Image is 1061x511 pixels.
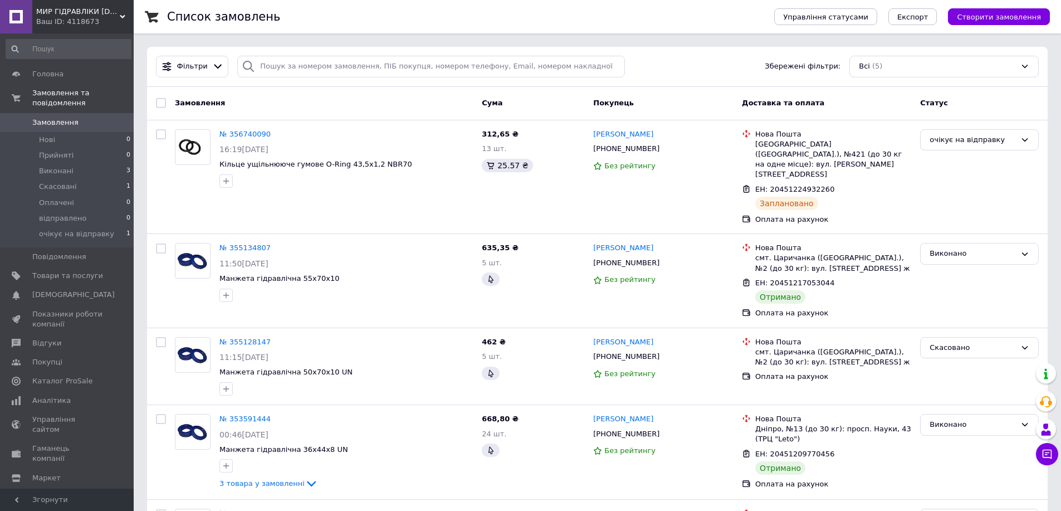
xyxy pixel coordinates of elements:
span: 1 [126,182,130,192]
span: Замовлення та повідомлення [32,88,134,108]
div: [GEOGRAPHIC_DATA] ([GEOGRAPHIC_DATA].), №421 (до 30 кг на одне місце): вул. [PERSON_NAME][STREET_... [755,139,911,180]
div: [PHONE_NUMBER] [591,256,662,270]
div: Нова Пошта [755,243,911,253]
span: Покупець [593,99,634,107]
div: [PHONE_NUMBER] [591,427,662,441]
span: Без рейтингу [604,446,656,455]
div: Нова Пошта [755,337,911,347]
a: Фото товару [175,129,211,165]
span: Покупці [32,357,62,367]
span: Товари та послуги [32,271,103,281]
span: ЕН: 20451209770456 [755,450,834,458]
input: Пошук [6,39,131,59]
span: 3 [126,166,130,176]
div: [PHONE_NUMBER] [591,349,662,364]
span: 3 товара у замовленні [219,479,305,488]
span: ЕН: 20451217053044 [755,279,834,287]
span: 00:46[DATE] [219,430,268,439]
span: 11:15[DATE] [219,353,268,362]
a: Фото товару [175,414,211,450]
span: Статус [920,99,948,107]
a: [PERSON_NAME] [593,243,653,254]
span: Повідомлення [32,252,86,262]
span: Відгуки [32,338,61,348]
span: 462 ₴ [482,338,506,346]
span: очікує на відправку [39,229,114,239]
h1: Список замовлень [167,10,280,23]
span: 11:50[DATE] [219,259,268,268]
span: Маркет [32,473,61,483]
div: Оплата на рахунок [755,308,911,318]
span: Експорт [897,13,928,21]
div: Скасовано [930,342,1016,354]
div: Оплата на рахунок [755,372,911,382]
span: Прийняті [39,150,74,160]
span: 1 [126,229,130,239]
a: 3 товара у замовленні [219,479,318,488]
a: Манжета гідравлічна 50x70x10 UN [219,368,353,376]
span: 635,35 ₴ [482,244,519,252]
img: Фото товару [175,135,210,159]
a: Манжета гідравлічна 36x44x8 UN [219,445,348,454]
span: Збережені фільтри: [765,61,840,72]
a: № 356740090 [219,130,271,138]
a: № 353591444 [219,415,271,423]
span: 16:19[DATE] [219,145,268,154]
div: Заплановано [755,197,818,210]
span: Cума [482,99,502,107]
span: Показники роботи компанії [32,309,103,329]
span: [DEMOGRAPHIC_DATA] [32,290,115,300]
span: Гаманець компанії [32,444,103,464]
span: 0 [126,198,130,208]
span: Оплачені [39,198,74,208]
div: 25.57 ₴ [482,159,532,172]
a: [PERSON_NAME] [593,337,653,348]
a: Манжета гідравлічна 55x70x10 [219,274,340,283]
span: 0 [126,135,130,145]
a: Створити замовлення [937,12,1050,21]
span: 5 шт. [482,352,502,361]
span: Замовлення [32,118,79,128]
button: Управління статусами [774,8,877,25]
span: Всі [859,61,870,72]
div: Оплата на рахунок [755,215,911,225]
div: Нова Пошта [755,414,911,424]
span: Замовлення [175,99,225,107]
div: смт. Царичанка ([GEOGRAPHIC_DATA].), №2 (до 30 кг): вул. [STREET_ADDRESS] ж [755,253,911,273]
span: Без рейтингу [604,275,656,284]
span: Створити замовлення [957,13,1041,21]
a: Кільце ущільнююче гумове O-Ring 43,5x1,2 NBR70 [219,160,412,168]
span: відправлено [39,213,86,223]
span: 312,65 ₴ [482,130,519,138]
span: 0 [126,213,130,223]
div: Отримано [755,461,805,475]
span: Без рейтингу [604,162,656,170]
span: Управління сайтом [32,415,103,435]
span: Головна [32,69,63,79]
span: Нові [39,135,55,145]
a: [PERSON_NAME] [593,129,653,140]
button: Створити замовлення [948,8,1050,25]
div: Отримано [755,290,805,304]
span: 0 [126,150,130,160]
button: Чат з покупцем [1036,443,1058,465]
div: Ваш ID: 4118673 [36,17,134,27]
span: Доставка та оплата [742,99,824,107]
span: 668,80 ₴ [482,415,519,423]
a: Фото товару [175,337,211,373]
a: Фото товару [175,243,211,279]
img: Фото товару [175,422,210,442]
a: № 355128147 [219,338,271,346]
span: 13 шт. [482,144,506,153]
input: Пошук за номером замовлення, ПІБ покупця, номером телефону, Email, номером накладної [237,56,625,77]
span: 24 шт. [482,430,506,438]
div: смт. Царичанка ([GEOGRAPHIC_DATA].), №2 (до 30 кг): вул. [STREET_ADDRESS] ж [755,347,911,367]
span: Аналітика [32,396,71,406]
a: [PERSON_NAME] [593,414,653,425]
button: Експорт [888,8,937,25]
span: Скасовані [39,182,77,192]
span: (5) [872,62,882,70]
span: 5 шт. [482,259,502,267]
